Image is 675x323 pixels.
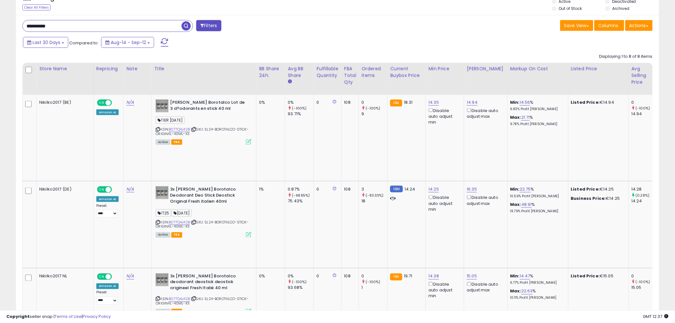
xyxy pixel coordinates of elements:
[288,285,314,291] div: 93.68%
[111,187,121,192] span: OFF
[156,232,170,238] span: All listings currently available for purchase on Amazon
[632,198,657,204] div: 14.24
[169,297,190,302] a: B077Q4J42B
[6,314,111,320] div: seller snap | |
[632,100,657,105] div: 0
[156,100,251,144] div: ASIN:
[510,114,522,120] b: Max:
[316,100,336,105] div: 0
[428,273,439,280] a: 14.38
[428,194,459,212] div: Disable auto adjust min
[292,106,307,111] small: (-100%)
[632,285,657,291] div: 15.05
[404,99,413,105] span: 18.31
[39,274,89,279] div: Nikilko2017 NL
[98,274,106,279] span: ON
[467,186,477,192] a: 16.35
[156,100,168,112] img: 419g2FGRyAL._SL40_.jpg
[521,114,530,121] a: 21.71
[467,107,502,119] div: Disable auto adjust max
[292,280,307,285] small: (-100%)
[361,186,387,192] div: 3
[599,54,653,60] div: Displaying 1 to 8 of 8 items
[632,65,655,86] div: Avg Selling Price
[259,186,280,192] div: 1%
[510,201,522,207] b: Max:
[510,289,563,300] div: %
[288,186,314,192] div: 0.87%
[467,194,502,207] div: Disable auto adjust max
[361,274,387,279] div: 0
[288,198,314,204] div: 75.43%
[259,65,282,79] div: BB Share 24h.
[126,65,149,72] div: Note
[361,65,385,79] div: Ordered Items
[510,209,563,214] p: 19.79% Profit [PERSON_NAME]
[292,193,310,198] small: (-98.85%)
[96,290,119,305] div: Preset:
[344,186,354,192] div: 108
[520,186,531,192] a: 22.75
[126,186,134,192] a: N/A
[467,273,477,280] a: 15.05
[96,283,119,289] div: Amazon AI
[361,111,387,117] div: 9
[171,139,182,145] span: FBA
[428,281,459,299] div: Disable auto adjust min
[428,186,439,192] a: 14.25
[632,274,657,279] div: 0
[571,274,624,279] div: €15.05
[366,193,384,198] small: (-83.33%)
[521,288,533,295] a: 22.63
[33,39,60,46] span: Last 30 Days
[467,65,505,72] div: [PERSON_NAME]
[156,220,248,229] span: | SKU: SL24-BOROTALCO-STICK-ORIGINAL-40ML-X3
[55,313,82,319] a: Terms of Use
[467,99,478,106] a: 14.94
[156,209,171,217] span: IT25
[156,274,251,314] div: ASIN:
[510,194,563,199] p: 10.56% Profit [PERSON_NAME]
[560,20,593,31] button: Save View
[156,186,251,237] div: ASIN:
[428,65,461,72] div: Min Price
[390,274,402,281] small: FBA
[288,100,314,105] div: 0%
[344,100,354,105] div: 108
[510,186,563,198] div: %
[632,186,657,192] div: 14.28
[196,20,221,31] button: Filters
[316,186,336,192] div: 0
[594,20,624,31] button: Columns
[643,313,669,319] span: 2025-10-13 12:37 GMT
[316,65,338,79] div: Fulfillable Quantity
[344,65,356,86] div: FBA Total Qty
[636,106,650,111] small: (-100%)
[571,273,600,279] b: Listed Price:
[366,280,381,285] small: (-100%)
[571,65,626,72] div: Listed Price
[510,288,522,294] b: Max:
[172,209,192,217] span: [DATE]
[510,273,520,279] b: Min:
[404,186,415,192] span: 14.24
[428,99,439,106] a: 14.35
[111,274,121,279] span: OFF
[288,65,311,79] div: Avg BB Share
[39,100,89,105] div: Nikilko2017 (BE)
[521,201,532,208] a: 48.91
[361,198,387,204] div: 18
[390,186,403,192] small: FBM
[288,79,292,85] small: Avg BB Share.
[344,274,354,279] div: 108
[510,65,566,72] div: Markup on Cost
[98,100,106,106] span: ON
[156,127,248,136] span: | SKU: SL24-BOROTALCO-STICK-ORIGINAL-40ML-X3
[390,65,423,79] div: Current Buybox Price
[170,186,248,206] b: 3x [PERSON_NAME] Borotalco Deodorant Deo Stick Deostick Original Fresh italien 40ml
[510,186,520,192] b: Min:
[404,273,412,279] span: 19.71
[169,127,190,132] a: B077Q4J42B
[632,111,657,117] div: 14.94
[510,281,563,285] p: 6.77% Profit [PERSON_NAME]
